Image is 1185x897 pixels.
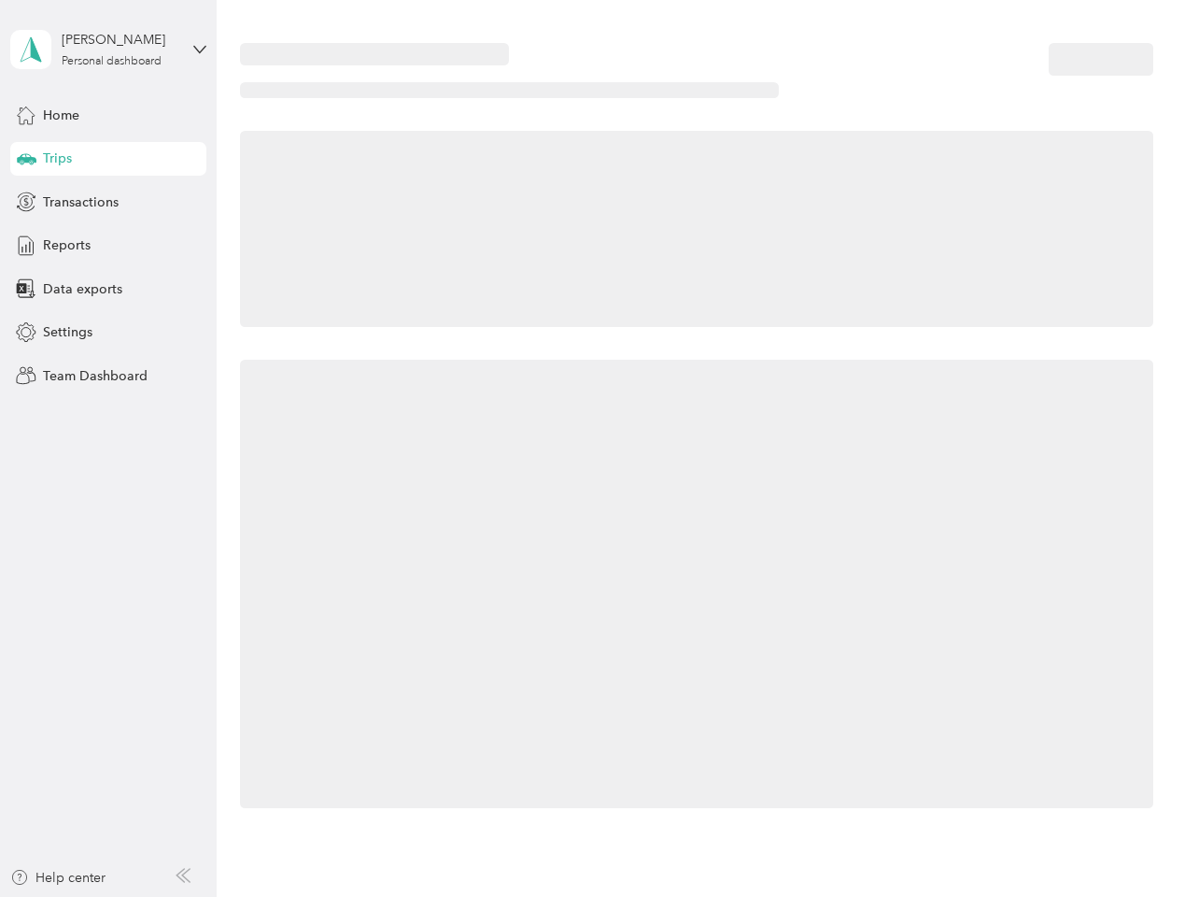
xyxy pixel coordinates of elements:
[43,235,91,255] span: Reports
[10,868,106,888] button: Help center
[62,56,162,67] div: Personal dashboard
[43,106,79,125] span: Home
[43,322,92,342] span: Settings
[43,279,122,299] span: Data exports
[43,192,119,212] span: Transactions
[43,366,148,386] span: Team Dashboard
[43,149,72,168] span: Trips
[62,30,178,50] div: [PERSON_NAME]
